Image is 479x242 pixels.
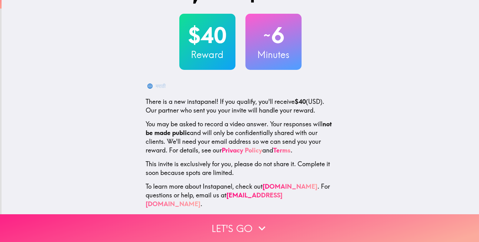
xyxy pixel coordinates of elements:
a: [DOMAIN_NAME] [263,182,317,190]
a: Terms [273,146,291,154]
h2: $40 [179,22,235,48]
span: There is a new instapanel! [146,98,218,105]
h2: 6 [245,22,302,48]
a: [EMAIL_ADDRESS][DOMAIN_NAME] [146,191,283,208]
div: मराठी [156,82,166,90]
p: If you qualify, you'll receive (USD) . Our partner who sent you your invite will handle your reward. [146,97,335,115]
p: You may be asked to record a video answer. Your responses will and will only be confidentially sh... [146,120,335,155]
b: $40 [295,98,306,105]
span: ~ [263,26,271,45]
b: not be made public [146,120,332,137]
a: Privacy Policy [222,146,262,154]
button: मराठी [146,80,168,92]
p: To learn more about Instapanel, check out . For questions or help, email us at . [146,182,335,208]
p: This invite is exclusively for you, please do not share it. Complete it soon because spots are li... [146,160,335,177]
h3: Reward [179,48,235,61]
h3: Minutes [245,48,302,61]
